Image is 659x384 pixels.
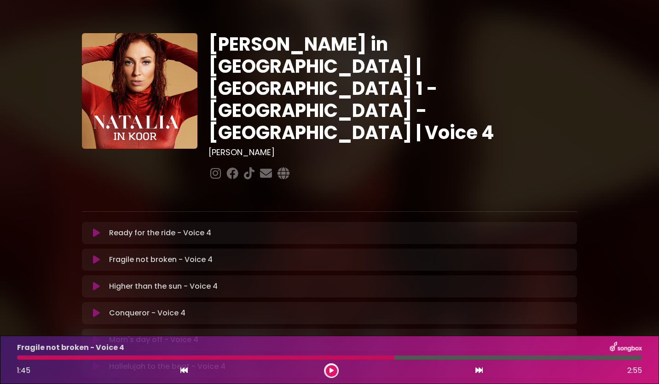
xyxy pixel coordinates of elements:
p: Mom's day off - Voice 4 [109,334,198,345]
h1: [PERSON_NAME] in [GEOGRAPHIC_DATA] | [GEOGRAPHIC_DATA] 1 - [GEOGRAPHIC_DATA] - [GEOGRAPHIC_DATA] ... [208,33,577,144]
p: Ready for the ride - Voice 4 [109,227,211,239]
img: YTVS25JmS9CLUqXqkEhs [82,33,197,149]
span: 2:55 [627,365,642,376]
p: Fragile not broken - Voice 4 [109,254,213,265]
p: Fragile not broken - Voice 4 [17,342,124,353]
img: songbox-logo-white.png [610,342,642,354]
p: Higher than the sun - Voice 4 [109,281,218,292]
p: Conqueror - Voice 4 [109,308,185,319]
h3: [PERSON_NAME] [208,147,577,157]
span: 1:45 [17,365,30,376]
